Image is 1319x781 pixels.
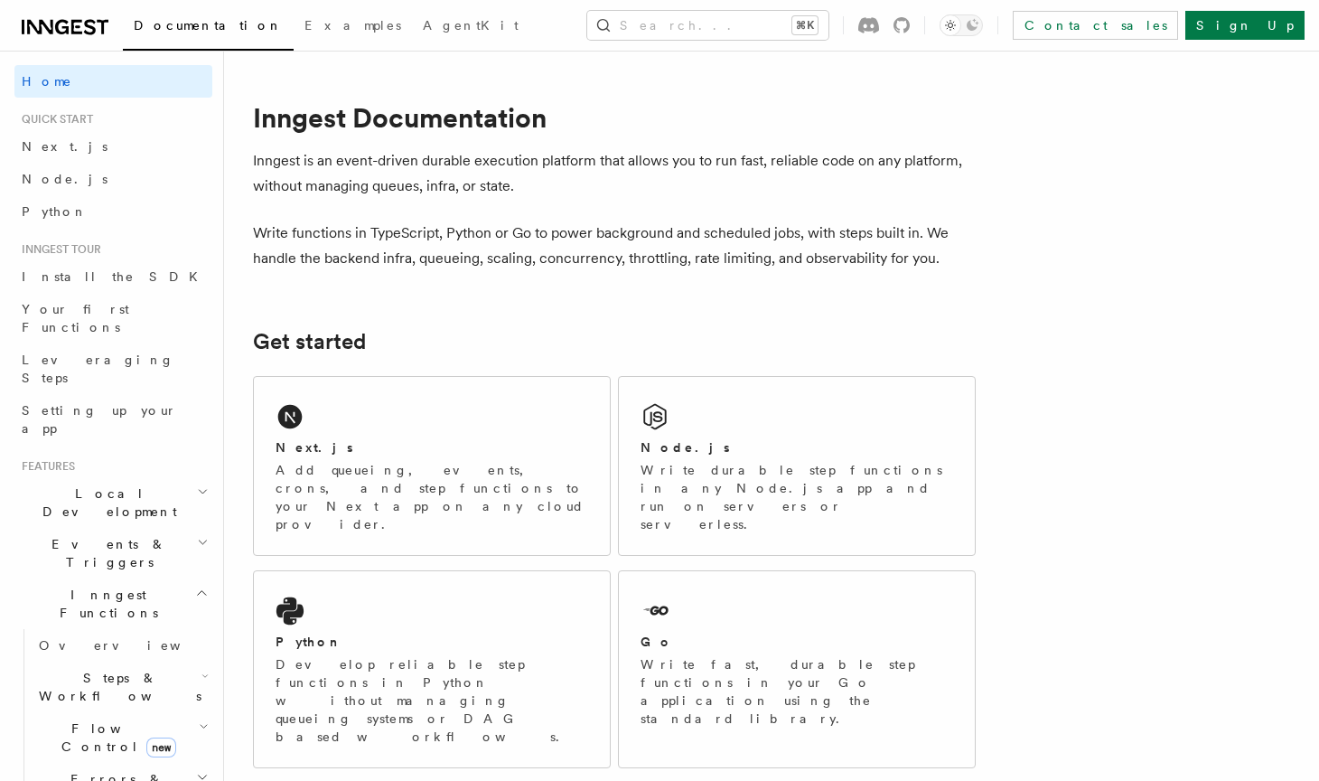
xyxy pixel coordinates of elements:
button: Local Development [14,477,212,528]
span: Next.js [22,139,108,154]
span: Inngest Functions [14,586,195,622]
kbd: ⌘K [792,16,818,34]
span: Local Development [14,485,197,521]
span: Inngest tour [14,242,101,257]
button: Toggle dark mode [940,14,983,36]
a: Your first Functions [14,293,212,343]
a: Examples [294,5,412,49]
button: Search...⌘K [587,11,828,40]
a: AgentKit [412,5,529,49]
span: Documentation [134,18,283,33]
button: Events & Triggers [14,528,212,579]
a: Contact sales [1013,11,1178,40]
p: Write functions in TypeScript, Python or Go to power background and scheduled jobs, with steps bu... [253,221,976,271]
h2: Go [641,633,673,651]
button: Flow Controlnew [32,712,212,763]
a: Install the SDK [14,260,212,293]
a: Node.js [14,163,212,195]
a: GoWrite fast, durable step functions in your Go application using the standard library. [618,570,976,768]
span: Leveraging Steps [22,353,174,385]
span: Events & Triggers [14,535,197,571]
button: Steps & Workflows [32,662,212,712]
a: PythonDevelop reliable step functions in Python without managing queueing systems or DAG based wo... [253,570,611,768]
a: Overview [32,629,212,662]
span: new [146,738,176,757]
span: Features [14,459,75,474]
a: Documentation [123,5,294,51]
span: Home [22,72,72,90]
a: Setting up your app [14,394,212,445]
span: Install the SDK [22,269,209,284]
a: Python [14,195,212,228]
a: Get started [253,329,366,354]
p: Write durable step functions in any Node.js app and run on servers or serverless. [641,461,953,533]
span: Your first Functions [22,302,129,334]
a: Sign Up [1185,11,1305,40]
h2: Next.js [276,438,353,456]
span: Python [22,204,88,219]
a: Home [14,65,212,98]
p: Inngest is an event-driven durable execution platform that allows you to run fast, reliable code ... [253,148,976,199]
span: Steps & Workflows [32,669,201,705]
span: Overview [39,638,225,653]
span: Flow Control [32,720,199,756]
span: Setting up your app [22,403,177,436]
span: Examples [304,18,401,33]
p: Develop reliable step functions in Python without managing queueing systems or DAG based workflows. [276,655,588,746]
p: Write fast, durable step functions in your Go application using the standard library. [641,655,953,728]
a: Node.jsWrite durable step functions in any Node.js app and run on servers or serverless. [618,376,976,556]
span: Quick start [14,112,93,127]
span: Node.js [22,172,108,186]
button: Inngest Functions [14,579,212,629]
a: Leveraging Steps [14,343,212,394]
h2: Python [276,633,342,651]
a: Next.js [14,130,212,163]
a: Next.jsAdd queueing, events, crons, and step functions to your Next app on any cloud provider. [253,376,611,556]
h2: Node.js [641,438,730,456]
h1: Inngest Documentation [253,101,976,134]
span: AgentKit [423,18,519,33]
p: Add queueing, events, crons, and step functions to your Next app on any cloud provider. [276,461,588,533]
